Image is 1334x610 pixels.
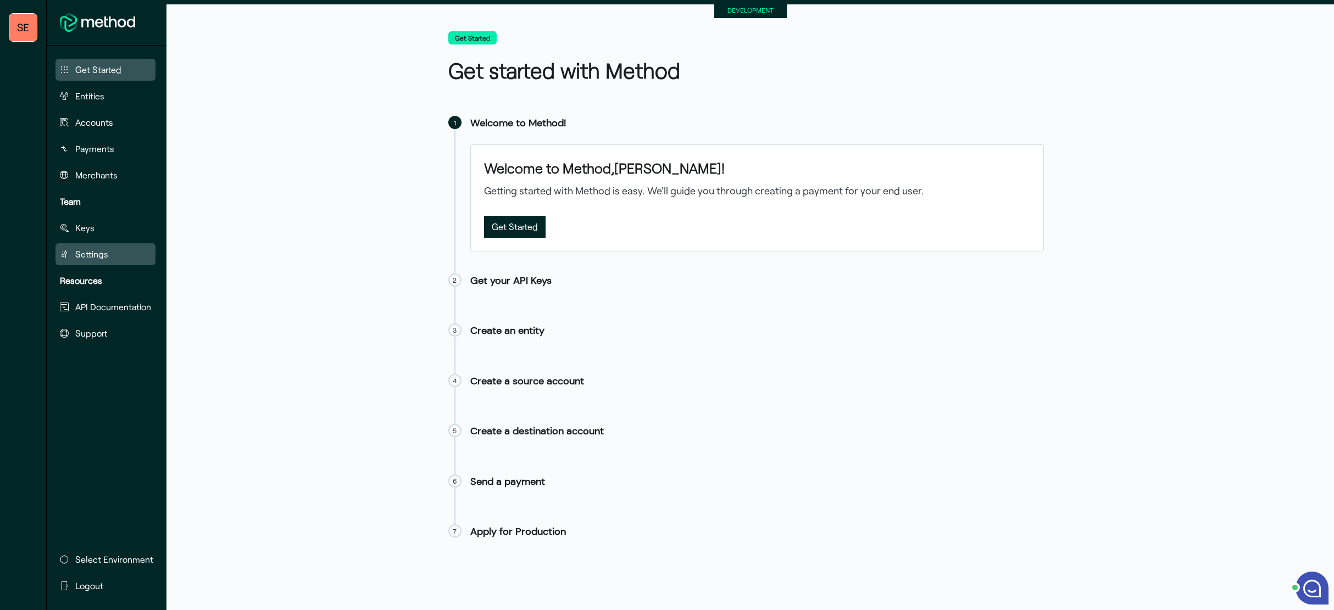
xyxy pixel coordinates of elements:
[55,111,155,133] button: Accounts
[75,63,121,76] span: Get Started
[453,326,457,334] span: 3
[453,276,457,284] span: 2
[60,274,102,287] span: Resources
[448,31,1053,47] nav: breadcrumb
[75,89,104,103] span: Entities
[9,14,37,41] button: Spring EQ
[55,322,155,344] button: Support
[470,273,552,288] p: Get your API Keys
[470,116,566,131] p: Welcome to Method!
[484,216,546,238] button: Get Started
[60,275,102,286] strong: Resources
[55,575,158,597] button: Logout
[484,158,1030,178] h3: Welcome to Method, [PERSON_NAME] !
[55,217,155,239] button: Keys
[75,116,113,129] span: Accounts
[484,184,924,197] span: Getting started with Method is easy. We'll guide you through creating a payment for your end user.
[75,579,103,592] span: Logout
[55,59,155,81] button: Get Started
[75,248,108,261] span: Settings
[55,549,158,570] button: Select Environment
[453,527,457,535] span: 7
[55,164,155,186] button: Merchants
[55,296,155,318] button: API Documentation
[453,477,457,485] span: 6
[75,169,118,182] span: Merchants
[55,138,155,160] button: Payments
[470,524,566,539] p: Apply for Production
[453,377,457,384] span: 4
[470,323,544,338] p: Create an entity
[60,13,135,32] img: MethodFi Logo
[60,196,81,206] strong: Team
[448,55,746,86] h1: Get started with Method
[75,553,153,566] span: Select Environment
[470,424,604,439] p: Create a destination account
[55,85,155,107] button: Entities
[470,374,584,389] p: Create a source account
[60,195,81,208] span: Team
[75,221,95,234] span: Keys
[492,219,538,234] span: Get Started
[453,427,457,434] span: 5
[75,327,107,340] span: Support
[55,243,155,265] button: Settings
[17,16,29,38] span: SE
[75,300,151,314] span: API Documentation
[75,142,114,155] span: Payments
[448,31,497,44] button: Get Started
[470,474,545,489] p: Send a payment
[454,119,456,126] span: 1
[727,6,774,14] small: DEVELOPMENT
